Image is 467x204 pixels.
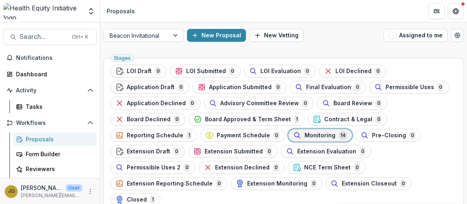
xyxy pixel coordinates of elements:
[187,131,192,140] span: 1
[85,3,97,19] button: Open entity switcher
[16,55,93,61] span: Notifications
[273,163,279,172] span: 0
[220,100,299,107] span: Advisory Committee Review
[13,147,97,161] a: Form Builder
[209,84,272,91] span: Application Submitted
[333,100,372,107] span: Board Review
[8,189,15,194] div: Jenna Grant
[355,129,421,142] button: Pre-Closing0
[437,83,444,92] span: 0
[369,81,449,94] button: Permissible Uses0
[215,164,270,171] span: Extension Declined
[306,84,351,91] span: Final Evaluation
[304,67,311,75] span: 0
[335,68,372,75] span: LOI Declined
[186,68,226,75] span: LOI Submitted
[110,97,201,110] button: Application Declined0
[85,187,95,196] button: More
[376,115,382,124] span: 0
[114,55,131,61] span: Stages
[21,184,63,192] p: [PERSON_NAME]
[3,3,82,19] img: Health Equity Initiative logo
[354,83,361,92] span: 0
[127,148,170,155] span: Extension Draft
[193,81,286,94] button: Application Submitted0
[188,145,278,158] button: Extension Submitted0
[13,162,97,175] a: Reviewers
[325,177,412,190] button: Extension Closeout0
[247,180,307,187] span: Extension Monitoring
[26,165,90,173] div: Reviewers
[231,177,322,190] button: Extension Monitoring0
[317,97,387,110] button: Board Review0
[20,33,67,41] span: Search...
[217,132,270,139] span: Payment Schedule
[187,29,246,42] button: New Proposal
[189,113,305,126] button: Board Approved & Term Sheet1
[3,67,97,81] a: Dashboard
[66,184,82,192] p: User
[409,131,416,140] span: 0
[294,115,299,124] span: 1
[288,161,365,174] button: NCE Term Sheet0
[21,192,82,199] p: [PERSON_NAME][EMAIL_ADDRESS][PERSON_NAME][DATE][DOMAIN_NAME]
[16,87,84,94] span: Activity
[400,179,406,188] span: 0
[70,33,90,41] div: Ctrl + K
[3,51,97,64] button: Notifications
[302,99,309,108] span: 0
[324,116,372,123] span: Contract & Legal
[16,70,90,78] div: Dashboard
[275,83,281,92] span: 0
[26,150,90,158] div: Form Builder
[127,164,181,171] span: Permissible Uses 2
[384,29,448,42] button: Assigned to me
[199,161,284,174] button: Extension Declined0
[200,129,285,142] button: Payment Schedule0
[170,65,241,78] button: LOI Submitted0
[127,196,147,203] span: Closed
[174,115,180,124] span: 0
[372,132,406,139] span: Pre-Closing
[3,116,97,129] button: Open Workflows
[189,99,195,108] span: 0
[13,177,97,190] a: Payments
[127,68,152,75] span: LOI Draft
[16,120,84,126] span: Workflows
[110,161,195,174] button: Permissible Uses 20
[281,145,371,158] button: Extension Evaluation0
[3,29,97,45] button: Search...
[110,145,185,158] button: Extension Draft0
[205,116,291,123] span: Board Approved & Term Sheet
[184,163,190,172] span: 0
[127,180,213,187] span: Extension Reporting Schedule
[26,135,90,143] div: Proposals
[304,164,351,171] span: NCE Term Sheet
[260,68,301,75] span: LOI Evaluation
[127,116,171,123] span: Board Declined
[249,29,304,42] button: New Vetting
[104,5,138,17] nav: breadcrumb
[205,148,263,155] span: Extension Submitted
[266,147,272,156] span: 0
[110,81,189,94] button: Application Draft0
[428,3,445,19] button: Partners
[354,163,360,172] span: 0
[13,100,97,113] a: Tasks
[376,99,382,108] span: 0
[150,195,155,204] span: 1
[3,84,97,97] button: Open Activity
[178,83,184,92] span: 0
[359,147,366,156] span: 0
[273,131,280,140] span: 0
[204,97,314,110] button: Advisory Committee Review0
[155,67,161,75] span: 0
[26,102,90,111] div: Tasks
[127,100,186,107] span: Application Declined
[339,131,347,140] span: 14
[448,3,464,19] button: Get Help
[107,7,135,15] div: Proposals
[319,65,386,78] button: LOI Declined0
[13,133,97,146] a: Proposals
[297,148,356,155] span: Extension Evaluation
